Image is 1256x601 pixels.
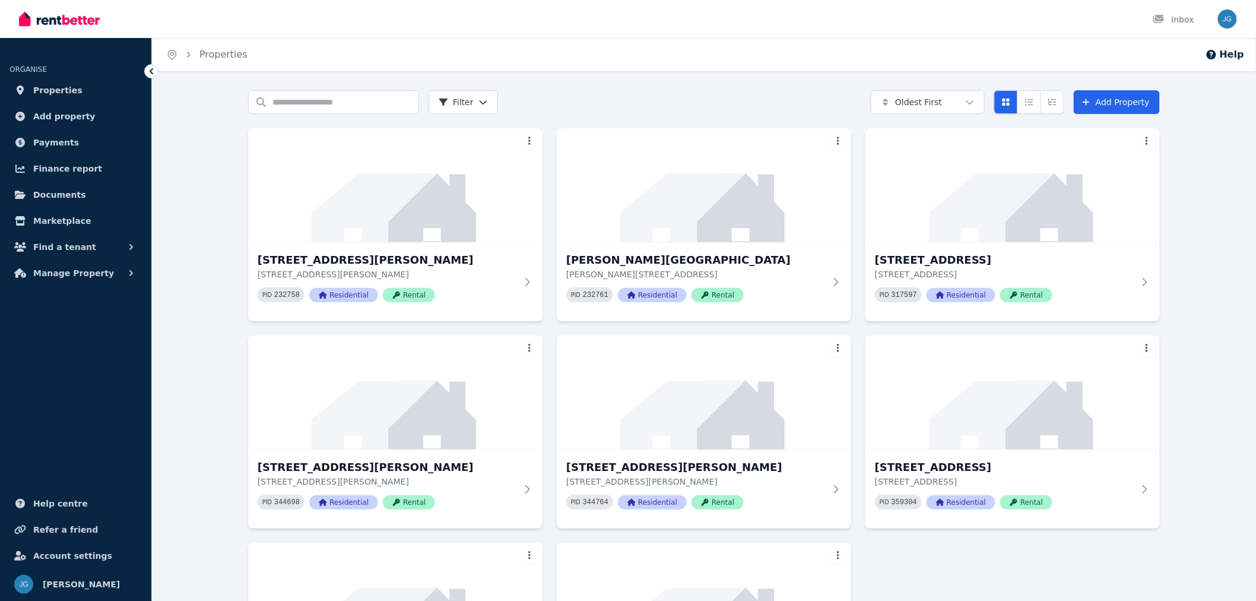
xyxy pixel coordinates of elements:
[9,235,142,259] button: Find a tenant
[557,128,851,321] a: Porter Street, Ryde[PERSON_NAME][GEOGRAPHIC_DATA][PERSON_NAME][STREET_ADDRESS]PID 232761Residenti...
[895,96,942,108] span: Oldest First
[1041,90,1064,114] button: Expanded list view
[875,459,1134,476] h3: [STREET_ADDRESS]
[892,498,917,507] code: 359304
[1074,90,1160,114] a: Add Property
[9,65,47,74] span: ORGANISE
[865,128,1160,242] img: 47 Whimbrel Street, Warner
[33,162,102,176] span: Finance report
[9,157,142,181] a: Finance report
[521,133,538,150] button: More options
[274,291,300,299] code: 232758
[892,291,917,299] code: 317597
[557,336,851,450] img: 3/26 Arthur Street, Coffs Harbour
[383,288,435,302] span: Rental
[9,209,142,233] a: Marketplace
[830,133,846,150] button: More options
[566,252,825,268] h3: [PERSON_NAME][GEOGRAPHIC_DATA]
[1017,90,1041,114] button: Compact list view
[33,109,96,124] span: Add property
[9,131,142,154] a: Payments
[9,518,142,542] a: Refer a friend
[33,549,112,563] span: Account settings
[258,476,516,488] p: [STREET_ADDRESS][PERSON_NAME]
[258,252,516,268] h3: [STREET_ADDRESS][PERSON_NAME]
[248,128,543,242] img: 11/23 Porter Street, Ryde
[583,291,608,299] code: 232761
[258,459,516,476] h3: [STREET_ADDRESS][PERSON_NAME]
[9,492,142,515] a: Help centre
[865,336,1160,529] a: 10207/16 Edmondstone St, South Brisbane[STREET_ADDRESS][STREET_ADDRESS]PID 359304ResidentialRental
[274,498,300,507] code: 344698
[309,495,378,510] span: Residential
[33,523,98,537] span: Refer a friend
[33,83,83,97] span: Properties
[199,49,248,60] a: Properties
[9,78,142,102] a: Properties
[557,336,851,529] a: 3/26 Arthur Street, Coffs Harbour[STREET_ADDRESS][PERSON_NAME][STREET_ADDRESS][PERSON_NAME]PID 34...
[927,495,995,510] span: Residential
[248,336,543,529] a: 2/26 Arthur Street, Coffs Harbour[STREET_ADDRESS][PERSON_NAME][STREET_ADDRESS][PERSON_NAME]PID 34...
[1138,133,1155,150] button: More options
[9,261,142,285] button: Manage Property
[9,544,142,568] a: Account settings
[875,268,1134,280] p: [STREET_ADDRESS]
[1218,10,1237,29] img: Jeremy Goldschmidt
[927,288,995,302] span: Residential
[583,498,608,507] code: 344764
[14,575,33,594] img: Jeremy Goldschmidt
[865,336,1160,450] img: 10207/16 Edmondstone St, South Brisbane
[875,252,1134,268] h3: [STREET_ADDRESS]
[830,340,846,357] button: More options
[9,183,142,207] a: Documents
[871,90,985,114] button: Oldest First
[618,288,687,302] span: Residential
[1000,288,1052,302] span: Rental
[880,499,889,505] small: PID
[566,476,825,488] p: [STREET_ADDRESS][PERSON_NAME]
[571,499,581,505] small: PID
[429,90,498,114] button: Filter
[19,10,100,28] img: RentBetter
[258,268,516,280] p: [STREET_ADDRESS][PERSON_NAME]
[309,288,378,302] span: Residential
[248,128,543,321] a: 11/23 Porter Street, Ryde[STREET_ADDRESS][PERSON_NAME][STREET_ADDRESS][PERSON_NAME]PID 232758Resi...
[33,240,96,254] span: Find a tenant
[9,105,142,128] a: Add property
[880,292,889,298] small: PID
[566,459,825,476] h3: [STREET_ADDRESS][PERSON_NAME]
[571,292,581,298] small: PID
[262,292,272,298] small: PID
[618,495,687,510] span: Residential
[33,214,91,228] span: Marketplace
[1000,495,1052,510] span: Rental
[152,38,262,71] nav: Breadcrumb
[33,188,86,202] span: Documents
[692,288,744,302] span: Rental
[830,548,846,564] button: More options
[439,96,474,108] span: Filter
[383,495,435,510] span: Rental
[262,499,272,505] small: PID
[521,340,538,357] button: More options
[1153,14,1194,26] div: Inbox
[994,90,1064,114] div: View options
[248,336,543,450] img: 2/26 Arthur Street, Coffs Harbour
[557,128,851,242] img: Porter Street, Ryde
[692,495,744,510] span: Rental
[33,135,79,150] span: Payments
[566,268,825,280] p: [PERSON_NAME][STREET_ADDRESS]
[1206,48,1244,62] button: Help
[875,476,1134,488] p: [STREET_ADDRESS]
[1138,340,1155,357] button: More options
[994,90,1018,114] button: Card view
[43,577,120,591] span: [PERSON_NAME]
[33,266,114,280] span: Manage Property
[865,128,1160,321] a: 47 Whimbrel Street, Warner[STREET_ADDRESS][STREET_ADDRESS]PID 317597ResidentialRental
[521,548,538,564] button: More options
[33,496,88,511] span: Help centre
